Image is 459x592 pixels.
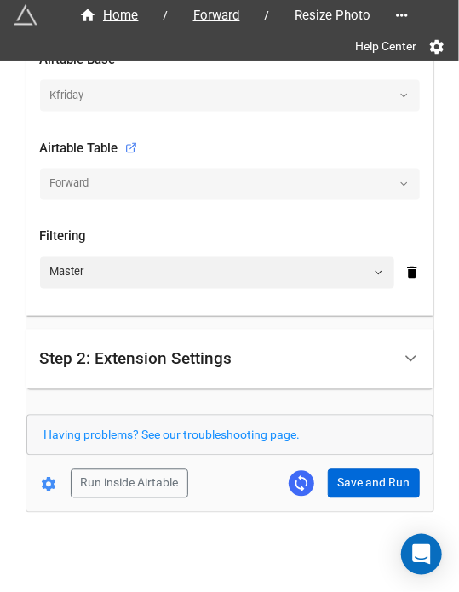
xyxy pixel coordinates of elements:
[26,330,433,390] div: Step 2: Extension Settings
[289,471,314,497] a: Sync Base Structure
[61,5,388,26] nav: breadcrumb
[284,6,382,26] span: Resize Photo
[40,227,420,248] div: Filtering
[164,7,169,25] li: /
[40,257,394,288] a: Master
[328,469,420,498] button: Save and Run
[79,6,139,26] div: Home
[343,31,428,61] a: Help Center
[175,5,258,26] a: Forward
[401,534,442,575] div: Open Intercom Messenger
[40,139,137,159] div: Airtable Table
[265,7,270,25] li: /
[183,6,250,26] span: Forward
[40,351,232,368] div: Step 2: Extension Settings
[61,5,157,26] a: Home
[44,428,301,442] a: Having problems? See our troubleshooting page.
[14,3,37,27] img: miniextensions-icon.73ae0678.png
[71,469,188,498] button: Run inside Airtable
